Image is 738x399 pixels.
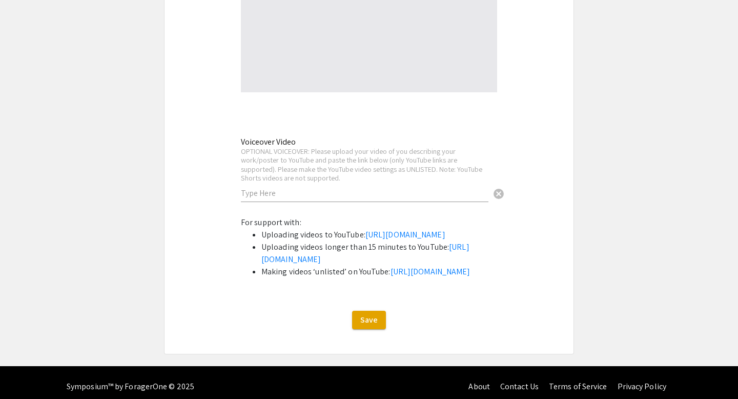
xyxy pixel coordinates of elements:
div: OPTIONAL VOICEOVER: Please upload your video of you describing your work/poster to YouTube and pa... [241,147,488,183]
mat-label: Voiceover Video [241,136,296,147]
iframe: Chat [8,353,44,391]
span: Save [360,314,378,325]
li: Uploading videos longer than 15 minutes to YouTube: [261,241,497,266]
input: Type Here [241,188,488,198]
a: Privacy Policy [618,381,666,392]
span: cancel [493,188,505,200]
li: Making videos ‘unlisted’ on YouTube: [261,266,497,278]
a: About [468,381,490,392]
button: Save [352,311,386,329]
a: Contact Us [500,381,539,392]
li: Uploading videos to YouTube: [261,229,497,241]
span: For support with: [241,217,301,228]
a: [URL][DOMAIN_NAME] [391,266,470,277]
a: [URL][DOMAIN_NAME] [365,229,445,240]
a: Terms of Service [549,381,607,392]
button: Clear [488,183,509,203]
a: [URL][DOMAIN_NAME] [261,242,469,265]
